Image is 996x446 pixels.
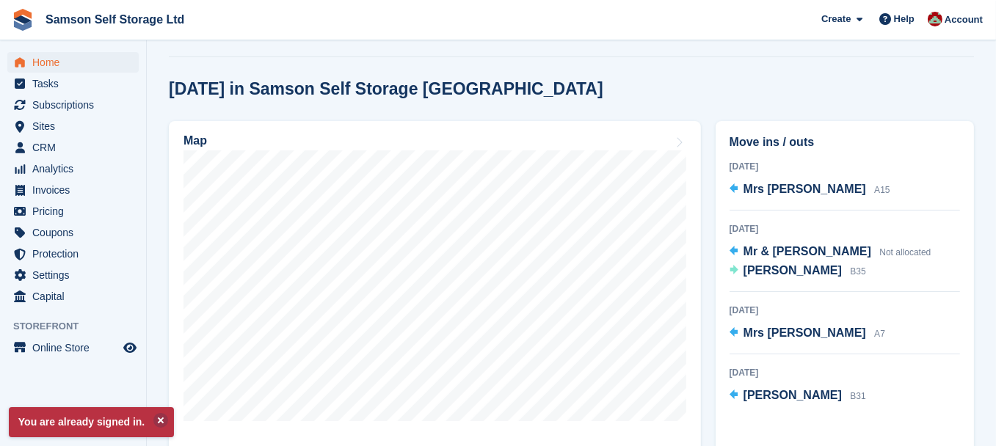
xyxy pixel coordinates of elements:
[744,389,842,401] span: [PERSON_NAME]
[183,134,207,147] h2: Map
[32,222,120,243] span: Coupons
[7,244,139,264] a: menu
[12,9,34,31] img: stora-icon-8386f47178a22dfd0bd8f6a31ec36ba5ce8667c1dd55bd0f319d3a0aa187defe.svg
[32,52,120,73] span: Home
[7,158,139,179] a: menu
[894,12,915,26] span: Help
[730,304,960,317] div: [DATE]
[121,339,139,357] a: Preview store
[874,329,885,339] span: A7
[7,222,139,243] a: menu
[7,95,139,115] a: menu
[32,286,120,307] span: Capital
[32,180,120,200] span: Invoices
[32,244,120,264] span: Protection
[32,265,120,285] span: Settings
[32,158,120,179] span: Analytics
[730,160,960,173] div: [DATE]
[7,265,139,285] a: menu
[730,262,866,281] a: [PERSON_NAME] B35
[744,245,871,257] span: Mr & [PERSON_NAME]
[7,116,139,136] a: menu
[32,73,120,94] span: Tasks
[7,137,139,158] a: menu
[169,79,603,99] h2: [DATE] in Samson Self Storage [GEOGRAPHIC_DATA]
[874,185,890,195] span: A15
[32,201,120,222] span: Pricing
[730,180,890,200] a: Mrs [PERSON_NAME] A15
[32,137,120,158] span: CRM
[7,286,139,307] a: menu
[879,247,931,257] span: Not allocated
[13,319,146,334] span: Storefront
[7,180,139,200] a: menu
[7,52,139,73] a: menu
[7,201,139,222] a: menu
[821,12,851,26] span: Create
[850,266,865,277] span: B35
[744,183,866,195] span: Mrs [PERSON_NAME]
[32,95,120,115] span: Subscriptions
[850,391,865,401] span: B31
[945,12,983,27] span: Account
[7,337,139,358] a: menu
[744,326,866,339] span: Mrs [PERSON_NAME]
[32,116,120,136] span: Sites
[9,407,174,437] p: You are already signed in.
[730,366,960,379] div: [DATE]
[7,73,139,94] a: menu
[730,222,960,235] div: [DATE]
[744,264,842,277] span: [PERSON_NAME]
[730,387,866,406] a: [PERSON_NAME] B31
[730,243,931,262] a: Mr & [PERSON_NAME] Not allocated
[730,134,960,151] h2: Move ins / outs
[40,7,190,32] a: Samson Self Storage Ltd
[730,324,885,343] a: Mrs [PERSON_NAME] A7
[32,337,120,358] span: Online Store
[928,12,942,26] img: Ian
